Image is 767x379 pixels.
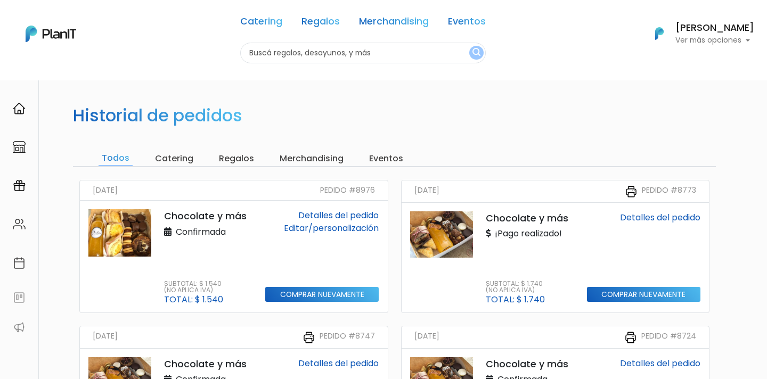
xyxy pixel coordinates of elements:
[240,17,282,30] a: Catering
[13,257,26,269] img: calendar-87d922413cdce8b2cf7b7f5f62616a5cf9e4887200fb71536465627b3292af00.svg
[303,331,315,344] img: printer-31133f7acbd7ec30ea1ab4a3b6864c9b5ed483bd8d1a339becc4798053a55bbc.svg
[93,185,118,196] small: [DATE]
[93,331,118,344] small: [DATE]
[73,105,242,126] h2: Historial de pedidos
[625,185,638,198] img: printer-31133f7acbd7ec30ea1ab4a3b6864c9b5ed483bd8d1a339becc4798053a55bbc.svg
[641,331,696,344] small: Pedido #8724
[414,331,439,344] small: [DATE]
[240,43,486,63] input: Buscá regalos, desayunos, y más
[620,211,700,224] a: Detalles del pedido
[298,209,379,221] a: Detalles del pedido
[88,209,151,257] img: thumb_PHOTO-2022-03-20-15-16-39.jpg
[587,287,700,302] input: Comprar nuevamente
[13,291,26,304] img: feedback-78b5a0c8f98aac82b08bfc38622c3050aee476f2c9584af64705fc4e61158814.svg
[99,151,133,166] input: Todos
[284,222,379,234] a: Editar/personalización
[164,295,223,304] p: Total: $ 1.540
[265,287,379,302] input: Comprar nuevamente
[298,357,379,369] a: Detalles del pedido
[486,227,562,240] p: ¡Pago realizado!
[486,295,545,304] p: Total: $ 1.740
[486,281,545,287] p: Subtotal: $ 1.740
[486,287,545,293] p: (No aplica IVA)
[620,357,700,369] a: Detalles del pedido
[624,331,637,344] img: printer-31133f7acbd7ec30ea1ab4a3b6864c9b5ed483bd8d1a339becc4798053a55bbc.svg
[13,102,26,115] img: home-e721727adea9d79c4d83392d1f703f7f8bce08238fde08b1acbfd93340b81755.svg
[359,17,429,30] a: Merchandising
[164,209,252,223] p: Chocolate y más
[301,17,340,30] a: Regalos
[472,48,480,58] img: search_button-432b6d5273f82d61273b3651a40e1bd1b912527efae98b1b7a1b2c0702e16a8d.svg
[648,22,671,45] img: PlanIt Logo
[13,179,26,192] img: campaigns-02234683943229c281be62815700db0a1741e53638e28bf9629b52c665b00959.svg
[164,287,223,293] p: (No aplica IVA)
[410,211,473,258] img: thumb_WhatsApp_Image_2023-02-07_at_11.15.56_PM.jpeg
[641,20,754,47] button: PlanIt Logo [PERSON_NAME] Ver más opciones
[320,331,375,344] small: Pedido #8747
[486,211,574,225] p: Chocolate y más
[164,281,223,287] p: Subtotal: $ 1.540
[320,185,375,196] small: Pedido #8976
[276,151,347,166] input: Merchandising
[152,151,197,166] input: Catering
[486,357,574,371] p: Chocolate y más
[675,23,754,33] h6: [PERSON_NAME]
[13,141,26,153] img: marketplace-4ceaa7011d94191e9ded77b95e3339b90024bf715f7c57f8cf31f2d8c509eaba.svg
[164,226,226,238] p: Confirmada
[448,17,486,30] a: Eventos
[13,321,26,334] img: partners-52edf745621dab592f3b2c58e3bca9d71375a7ef29c3b500c9f145b62cc070d4.svg
[675,37,754,44] p: Ver más opciones
[216,151,257,166] input: Regalos
[414,185,439,198] small: [DATE]
[366,151,406,166] input: Eventos
[26,26,76,42] img: PlanIt Logo
[13,218,26,230] img: people-662611757002400ad9ed0e3c099ab2801c6687ba6c219adb57efc949bc21e19d.svg
[164,357,252,371] p: Chocolate y más
[642,185,696,198] small: Pedido #8773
